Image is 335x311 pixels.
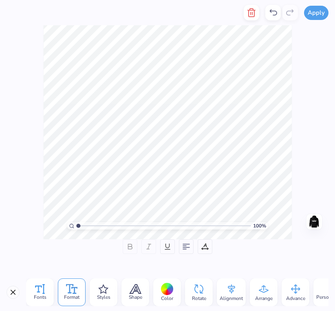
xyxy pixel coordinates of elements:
span: Shape [129,294,142,300]
span: Format [64,294,79,300]
span: Rotate [192,295,206,302]
span: Advance [286,295,305,302]
span: Alignment [220,295,243,302]
span: Color [161,295,173,302]
img: Back [308,215,321,228]
button: Apply [304,6,328,20]
button: Close [7,286,20,299]
span: Styles [97,294,110,300]
span: Fonts [34,294,46,300]
span: 100 % [253,222,266,229]
span: Arrange [255,295,273,302]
